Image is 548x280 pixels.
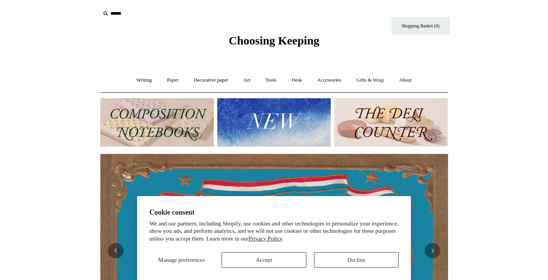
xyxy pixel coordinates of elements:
a: Gifts & Wrap [349,70,391,90]
img: 202302 Composition ledgers.jpg__PID:69722ee6-fa44-49dd-a067-31375e5d54ec [100,98,214,147]
button: Decline [314,252,399,268]
a: Privacy Policy [249,236,283,242]
a: Tools [258,70,283,90]
span: Manage preferences [158,257,205,263]
button: Accept [222,252,306,268]
a: Desk [285,70,309,90]
img: The Deli Counter [334,98,448,147]
p: We and our partners, including Shopify, use cookies and other technologies to personalize your ex... [149,220,399,243]
h2: Cookie consent [149,208,399,217]
a: Writing [129,70,159,90]
span: Choosing Keeping [228,34,319,47]
a: Accessories [310,70,348,90]
a: Paper [160,70,186,90]
a: About [392,70,419,90]
button: Previous [108,243,124,258]
img: New.jpg__PID:f73bdf93-380a-4a35-bcfe-7823039498e1 [217,98,331,147]
a: Decorative paper [187,70,235,90]
a: Art [237,70,257,90]
button: Next [425,243,440,258]
button: Manage preferences [149,252,214,268]
a: Choosing Keeping [228,40,319,46]
a: Shopping Basket (0) [392,17,450,34]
